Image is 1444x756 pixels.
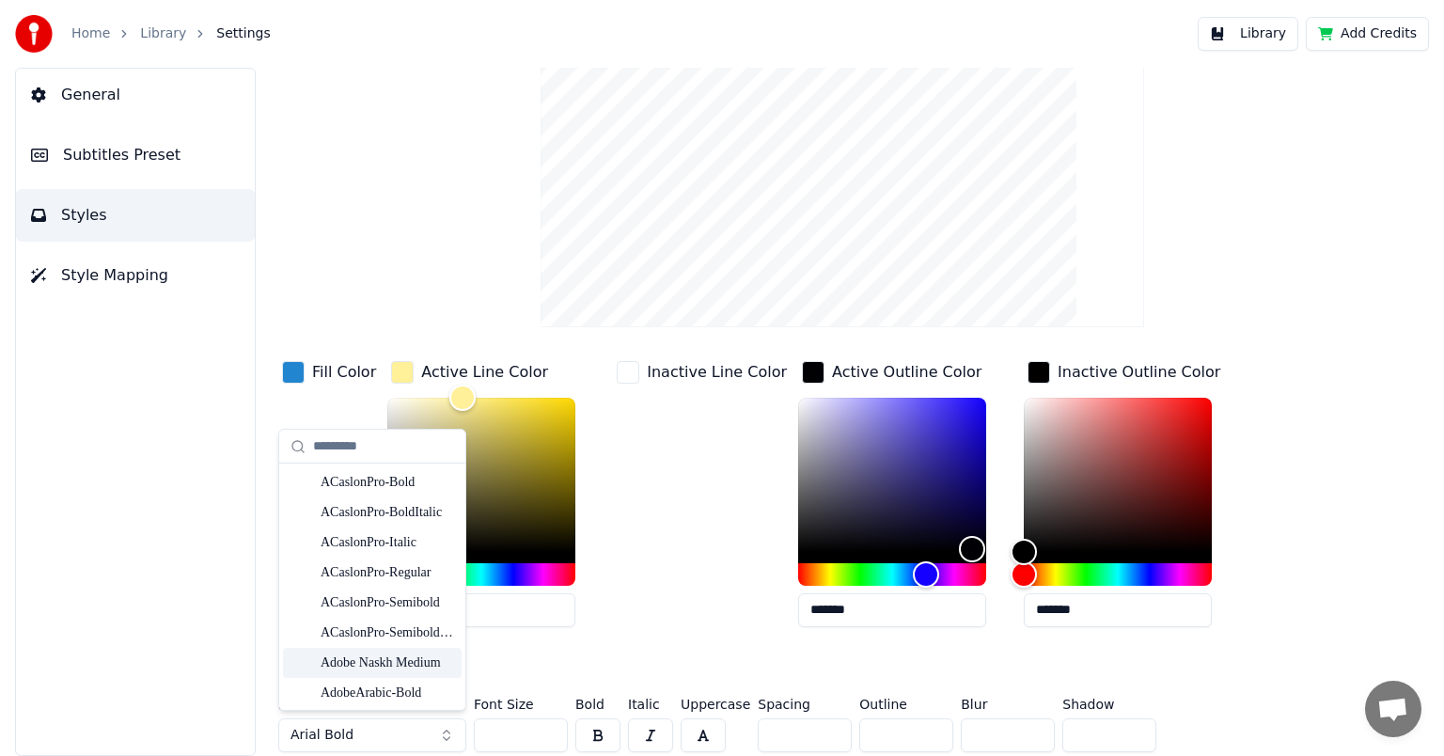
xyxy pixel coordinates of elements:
[61,264,168,287] span: Style Mapping
[681,698,750,711] label: Uppercase
[216,24,270,43] span: Settings
[613,357,791,387] button: Inactive Line Color
[71,24,271,43] nav: breadcrumb
[16,69,255,121] button: General
[647,361,787,384] div: Inactive Line Color
[798,563,986,586] div: Hue
[798,357,985,387] button: Active Outline Color
[321,684,454,702] div: AdobeArabic-Bold
[961,698,1055,711] label: Blur
[61,204,107,227] span: Styles
[1024,563,1212,586] div: Hue
[312,361,376,384] div: Fill Color
[63,144,180,166] span: Subtitles Preset
[321,503,454,522] div: ACaslonPro-BoldItalic
[61,84,120,106] span: General
[321,473,454,492] div: ACaslonPro-Bold
[575,698,620,711] label: Bold
[628,698,673,711] label: Italic
[1306,17,1429,51] button: Add Credits
[859,698,953,711] label: Outline
[474,698,568,711] label: Font Size
[16,249,255,302] button: Style Mapping
[290,726,353,745] span: Arial Bold
[421,361,548,384] div: Active Line Color
[387,398,575,552] div: Color
[321,623,454,642] div: ACaslonPro-SemiboldItalic
[16,129,255,181] button: Subtitles Preset
[321,563,454,582] div: ACaslonPro-Regular
[16,189,255,242] button: Styles
[321,654,454,672] div: Adobe Naskh Medium
[321,593,454,612] div: ACaslonPro-Semibold
[1198,17,1298,51] button: Library
[1024,357,1224,387] button: Inactive Outline Color
[798,398,986,552] div: Color
[140,24,186,43] a: Library
[387,563,575,586] div: Hue
[1365,681,1421,737] a: 채팅 열기
[758,698,852,711] label: Spacing
[1062,698,1156,711] label: Shadow
[15,15,53,53] img: youka
[71,24,110,43] a: Home
[278,357,380,387] button: Fill Color
[1058,361,1220,384] div: Inactive Outline Color
[1024,398,1212,552] div: Color
[832,361,981,384] div: Active Outline Color
[387,357,552,387] button: Active Line Color
[321,533,454,552] div: ACaslonPro-Italic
